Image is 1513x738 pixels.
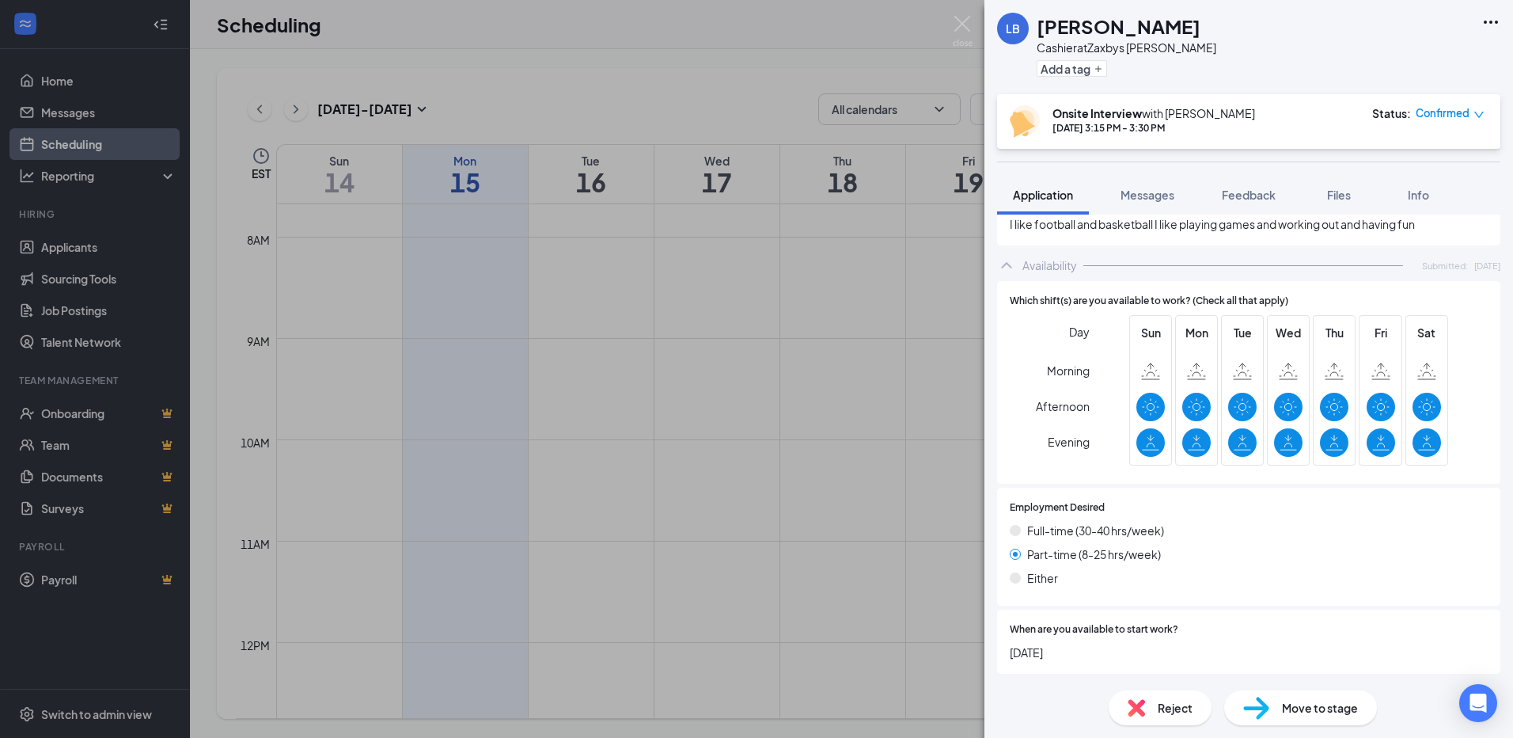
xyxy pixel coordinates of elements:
[1422,259,1468,272] span: Submitted:
[1022,257,1077,273] div: Availability
[1274,324,1303,341] span: Wed
[1027,522,1164,539] span: Full-time (30-40 hrs/week)
[1121,188,1174,202] span: Messages
[1037,60,1107,77] button: PlusAdd a tag
[1027,546,1161,563] span: Part-time (8-25 hrs/week)
[1037,13,1200,40] h1: [PERSON_NAME]
[1048,428,1090,456] span: Evening
[1408,188,1429,202] span: Info
[1481,13,1500,32] svg: Ellipses
[1413,324,1441,341] span: Sat
[1069,323,1090,340] span: Day
[1459,684,1497,722] div: Open Intercom Messenger
[1027,569,1058,587] span: Either
[1010,294,1288,309] span: Which shift(s) are you available to work? (Check all that apply)
[1010,622,1178,637] span: When are you available to start work?
[997,256,1016,275] svg: ChevronUp
[1182,324,1211,341] span: Mon
[1010,215,1488,233] span: I like football and basketball I like playing games and working out and having fun
[1327,188,1351,202] span: Files
[1473,109,1485,120] span: down
[1320,324,1348,341] span: Thu
[1010,500,1105,515] span: Employment Desired
[1036,392,1090,420] span: Afternoon
[1052,106,1142,120] b: Onsite Interview
[1367,324,1395,341] span: Fri
[1052,105,1255,121] div: with [PERSON_NAME]
[1222,188,1276,202] span: Feedback
[1010,644,1488,661] span: [DATE]
[1416,105,1469,121] span: Confirmed
[1052,121,1255,135] div: [DATE] 3:15 PM - 3:30 PM
[1228,324,1257,341] span: Tue
[1282,699,1358,717] span: Move to stage
[1136,324,1165,341] span: Sun
[1006,21,1020,36] div: LB
[1158,699,1193,717] span: Reject
[1094,64,1103,74] svg: Plus
[1047,356,1090,385] span: Morning
[1372,105,1411,121] div: Status :
[1037,40,1216,55] div: Cashier at Zaxbys [PERSON_NAME]
[1474,259,1500,272] span: [DATE]
[1013,188,1073,202] span: Application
